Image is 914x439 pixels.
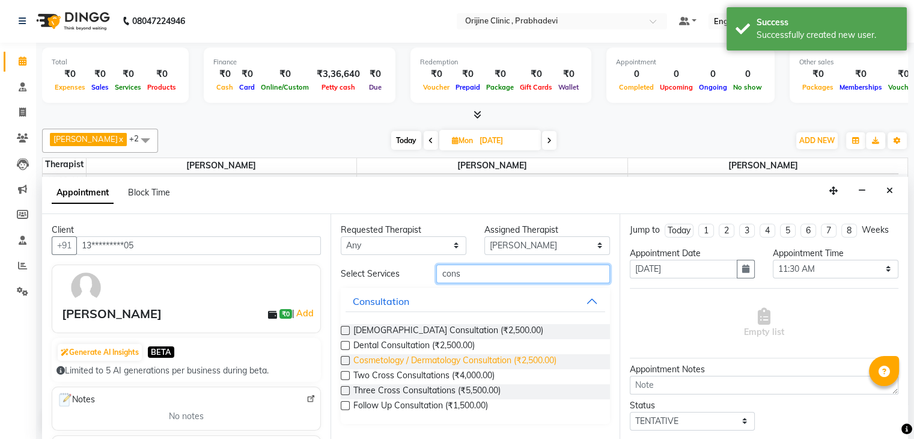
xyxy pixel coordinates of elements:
[630,224,660,236] div: Jump to
[52,182,114,204] span: Appointment
[757,29,898,41] div: Successfully created new user.
[353,399,488,414] span: Follow Up Consultation (₹1,500.00)
[236,67,258,81] div: ₹0
[657,67,696,81] div: 0
[112,67,144,81] div: ₹0
[87,158,357,173] span: [PERSON_NAME]
[129,134,148,143] span: +2
[213,67,236,81] div: ₹0
[555,67,582,81] div: ₹0
[353,384,501,399] span: Three Cross Consultations (₹5,500.00)
[862,224,889,236] div: Weeks
[780,224,796,238] li: 5
[58,344,142,361] button: Generate AI Insights
[88,67,112,81] div: ₹0
[730,67,765,81] div: 0
[31,4,113,38] img: logo
[69,270,103,305] img: avatar
[760,224,775,238] li: 4
[881,182,898,200] button: Close
[292,306,315,321] span: |
[353,369,495,384] span: Two Cross Consultations (₹4,000.00)
[452,67,483,81] div: ₹0
[799,67,836,81] div: ₹0
[630,260,738,278] input: yyyy-mm-dd
[391,131,421,150] span: Today
[657,83,696,91] span: Upcoming
[44,174,86,187] div: 11:00 AM
[616,57,765,67] div: Appointment
[213,83,236,91] span: Cash
[169,410,204,423] span: No notes
[796,132,838,149] button: ADD NEW
[630,363,898,376] div: Appointment Notes
[630,399,755,412] div: Status
[236,83,258,91] span: Card
[420,57,582,67] div: Redemption
[57,392,95,408] span: Notes
[366,83,385,91] span: Due
[744,308,784,339] span: Empty list
[144,83,179,91] span: Products
[52,224,321,236] div: Client
[616,67,657,81] div: 0
[43,158,86,171] div: Therapist
[517,67,555,81] div: ₹0
[346,290,605,312] button: Consultation
[836,67,885,81] div: ₹0
[52,236,77,255] button: +91
[449,136,476,145] span: Mon
[258,83,312,91] span: Online/Custom
[799,83,836,91] span: Packages
[420,83,452,91] span: Voucher
[739,224,755,238] li: 3
[484,224,610,236] div: Assigned Therapist
[279,309,292,319] span: ₹0
[730,83,765,91] span: No show
[213,57,386,67] div: Finance
[365,67,386,81] div: ₹0
[76,236,321,255] input: Search by Name/Mobile/Email/Code
[112,83,144,91] span: Services
[52,67,88,81] div: ₹0
[118,134,123,144] a: x
[420,67,452,81] div: ₹0
[128,187,170,198] span: Block Time
[841,224,857,238] li: 8
[821,224,836,238] li: 7
[148,346,174,358] span: BETA
[836,83,885,91] span: Memberships
[53,134,118,144] span: [PERSON_NAME]
[630,247,755,260] div: Appointment Date
[332,268,427,280] div: Select Services
[555,83,582,91] span: Wallet
[56,364,316,377] div: Limited to 5 AI generations per business during beta.
[436,265,609,283] input: Search by service name
[757,16,898,29] div: Success
[353,324,543,339] span: [DEMOGRAPHIC_DATA] Consultation (₹2,500.00)
[258,67,312,81] div: ₹0
[312,67,365,81] div: ₹3,36,640
[517,83,555,91] span: Gift Cards
[88,83,112,91] span: Sales
[52,57,179,67] div: Total
[62,305,162,323] div: [PERSON_NAME]
[628,158,898,173] span: [PERSON_NAME]
[616,83,657,91] span: Completed
[696,67,730,81] div: 0
[144,67,179,81] div: ₹0
[696,83,730,91] span: Ongoing
[52,83,88,91] span: Expenses
[353,354,556,369] span: Cosmetology / Dermatology Consultation (₹2,500.00)
[132,4,185,38] b: 08047224946
[483,83,517,91] span: Package
[476,132,536,150] input: 2025-09-08
[294,306,315,321] a: Add
[353,294,409,309] div: Consultation
[483,67,517,81] div: ₹0
[452,83,483,91] span: Prepaid
[773,247,898,260] div: Appointment Time
[341,224,466,236] div: Requested Therapist
[698,224,714,238] li: 1
[799,136,835,145] span: ADD NEW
